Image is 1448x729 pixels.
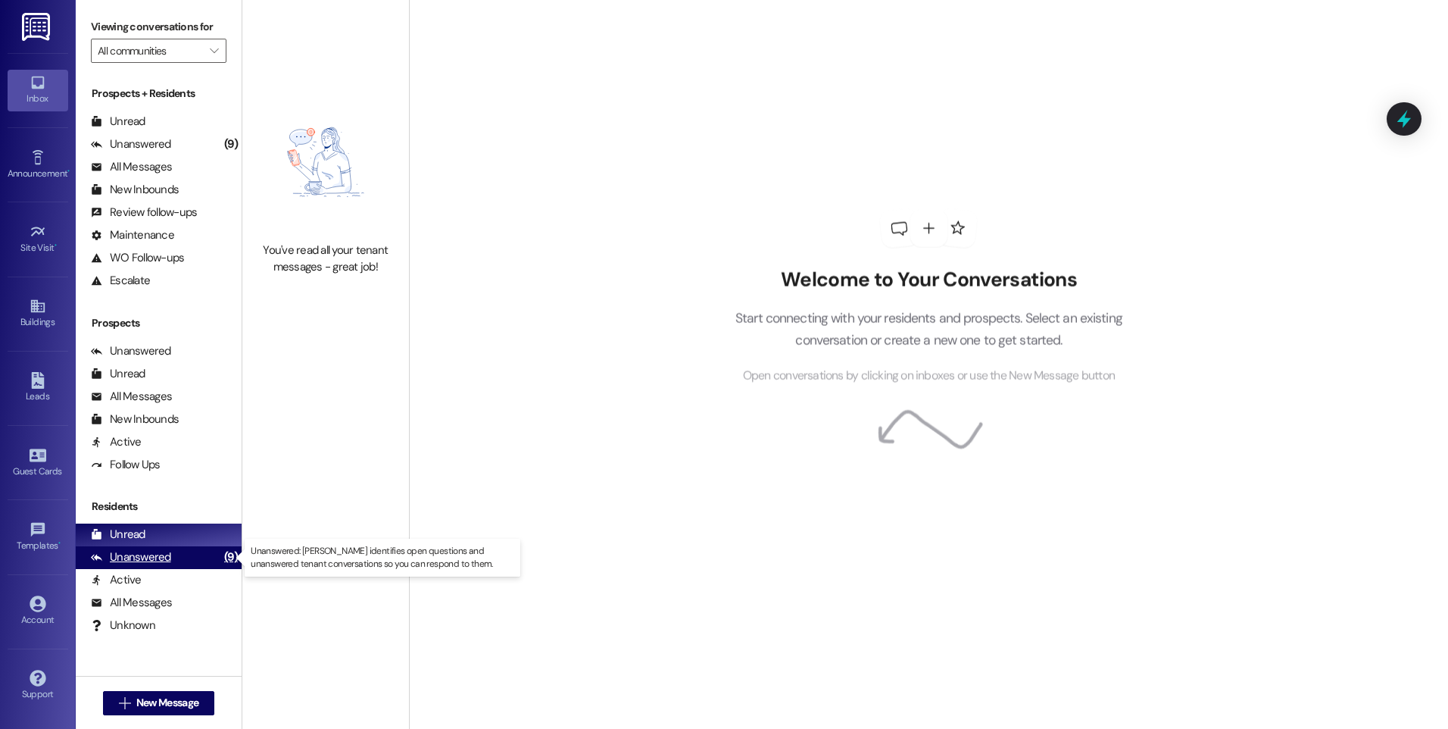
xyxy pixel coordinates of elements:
a: Support [8,665,68,706]
div: All Messages [91,595,172,611]
span: Open conversations by clicking on inboxes or use the New Message button [743,367,1115,386]
div: All Messages [91,159,172,175]
div: New Inbounds [91,182,179,198]
div: Past + Future Residents [76,660,242,676]
div: (9) [220,546,242,569]
div: Prospects + Residents [76,86,242,102]
a: Templates • [8,517,68,558]
div: (9) [220,133,242,156]
button: New Message [103,691,215,715]
div: Review follow-ups [91,205,197,221]
div: WO Follow-ups [91,250,184,266]
a: Guest Cards [8,443,68,483]
img: ResiDesk Logo [22,13,53,41]
div: New Inbounds [91,411,179,427]
div: Active [91,572,142,588]
i:  [119,697,130,709]
div: Unread [91,114,145,130]
div: Unanswered [91,343,171,359]
span: • [55,240,57,251]
a: Site Visit • [8,219,68,260]
div: Active [91,434,142,450]
i:  [210,45,218,57]
a: Leads [8,368,68,408]
span: New Message [136,695,198,711]
a: Inbox [8,70,68,111]
div: Unread [91,366,145,382]
div: Unread [91,527,145,543]
div: Escalate [91,273,150,289]
div: Residents [76,499,242,515]
h2: Welcome to Your Conversations [712,268,1145,292]
div: Maintenance [91,227,174,243]
div: Prospects [76,315,242,331]
div: Unknown [91,618,155,634]
div: You've read all your tenant messages - great job! [259,242,392,275]
div: Unanswered [91,136,171,152]
a: Buildings [8,293,68,334]
input: All communities [98,39,202,63]
a: Account [8,591,68,632]
span: • [58,538,61,549]
span: • [67,166,70,177]
p: Unanswered: [PERSON_NAME] identifies open questions and unanswered tenant conversations so you ca... [251,545,514,571]
label: Viewing conversations for [91,15,226,39]
img: empty-state [259,89,392,235]
div: Unanswered [91,549,171,565]
div: Follow Ups [91,457,161,473]
div: All Messages [91,389,172,405]
p: Start connecting with your residents and prospects. Select an existing conversation or create a n... [712,308,1145,351]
